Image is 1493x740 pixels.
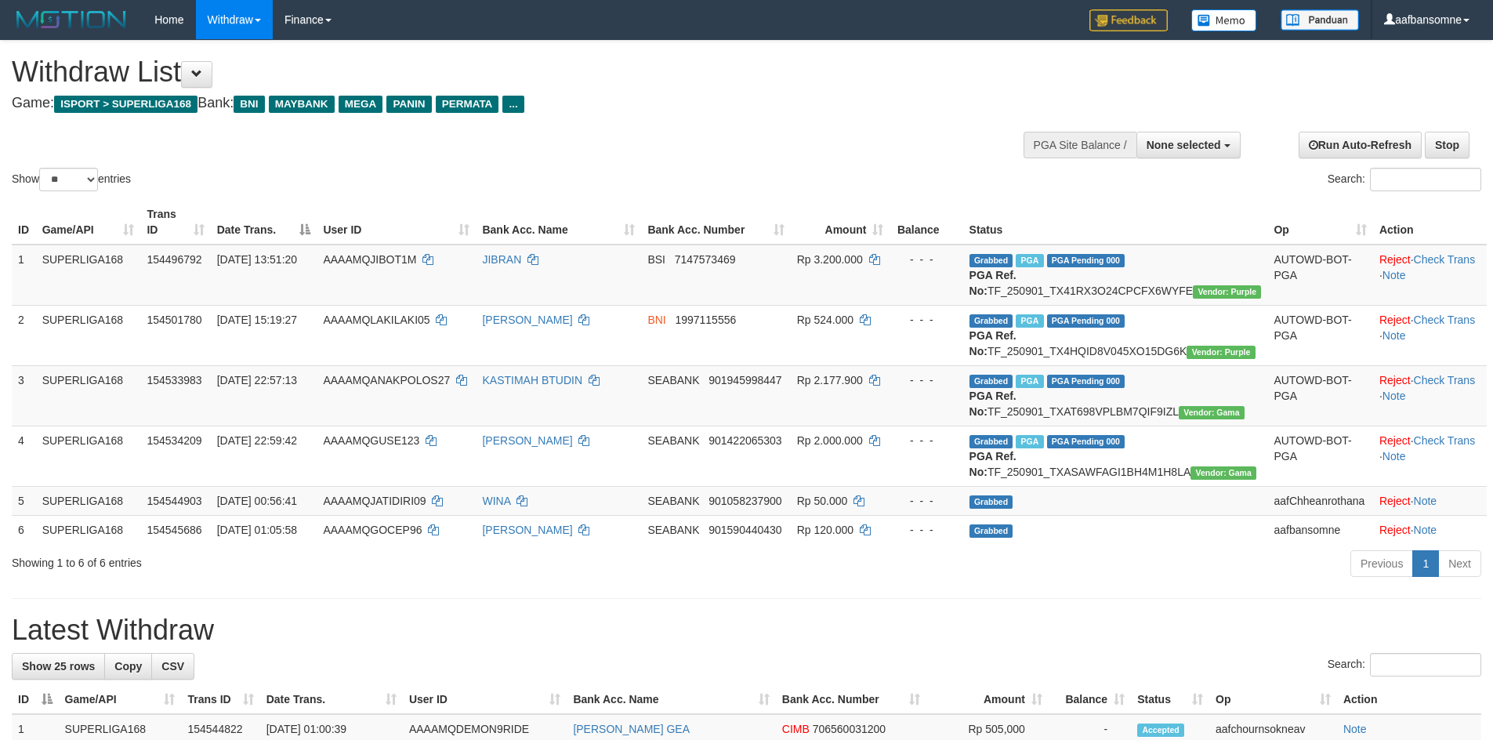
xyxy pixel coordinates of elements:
[1379,524,1411,536] a: Reject
[1328,653,1481,677] label: Search:
[1179,406,1245,419] span: Vendor URL: https://trx31.1velocity.biz
[797,524,853,536] span: Rp 120.000
[797,434,863,447] span: Rp 2.000.000
[1190,466,1256,480] span: Vendor URL: https://trx31.1velocity.biz
[1373,200,1487,245] th: Action
[647,434,699,447] span: SEABANK
[647,524,699,536] span: SEABANK
[1047,314,1125,328] span: PGA Pending
[1373,426,1487,486] td: · ·
[482,524,572,536] a: [PERSON_NAME]
[675,253,736,266] span: Copy 7147573469 to clipboard
[1147,139,1221,151] span: None selected
[708,434,781,447] span: Copy 901422065303 to clipboard
[12,685,59,714] th: ID: activate to sort column descending
[12,365,36,426] td: 3
[36,515,141,544] td: SUPERLIGA168
[1370,168,1481,191] input: Search:
[482,374,582,386] a: KASTIMAH BTUDIN
[339,96,383,113] span: MEGA
[317,200,476,245] th: User ID: activate to sort column ascending
[1379,495,1411,507] a: Reject
[1267,486,1373,515] td: aafChheanrothana
[1379,253,1411,266] a: Reject
[36,245,141,306] td: SUPERLIGA168
[12,486,36,515] td: 5
[963,200,1268,245] th: Status
[1337,685,1481,714] th: Action
[1047,254,1125,267] span: PGA Pending
[890,200,962,245] th: Balance
[36,365,141,426] td: SUPERLIGA168
[1382,269,1406,281] a: Note
[482,314,572,326] a: [PERSON_NAME]
[1414,374,1476,386] a: Check Trans
[476,200,641,245] th: Bank Acc. Name: activate to sort column ascending
[1382,329,1406,342] a: Note
[641,200,790,245] th: Bank Acc. Number: activate to sort column ascending
[1373,245,1487,306] td: · ·
[12,653,105,680] a: Show 25 rows
[647,314,665,326] span: BNI
[1024,132,1136,158] div: PGA Site Balance /
[1047,375,1125,388] span: PGA Pending
[1382,450,1406,462] a: Note
[234,96,264,113] span: BNI
[147,253,201,266] span: 154496792
[1373,365,1487,426] td: · ·
[1016,314,1043,328] span: Marked by aafsoycanthlai
[1137,724,1184,737] span: Accepted
[1412,550,1439,577] a: 1
[797,253,863,266] span: Rp 3.200.000
[573,723,690,735] a: [PERSON_NAME] GEA
[1373,515,1487,544] td: ·
[36,200,141,245] th: Game/API: activate to sort column ascending
[896,522,956,538] div: - - -
[12,426,36,486] td: 4
[147,495,201,507] span: 154544903
[1016,254,1043,267] span: Marked by aafsoumeymey
[1328,168,1481,191] label: Search:
[217,253,297,266] span: [DATE] 13:51:20
[1350,550,1413,577] a: Previous
[59,685,182,714] th: Game/API: activate to sort column ascending
[647,374,699,386] span: SEABANK
[969,269,1016,297] b: PGA Ref. No:
[969,450,1016,478] b: PGA Ref. No:
[140,200,210,245] th: Trans ID: activate to sort column ascending
[54,96,197,113] span: ISPORT > SUPERLIGA168
[1281,9,1359,31] img: panduan.png
[217,524,297,536] span: [DATE] 01:05:58
[708,495,781,507] span: Copy 901058237900 to clipboard
[1016,435,1043,448] span: Marked by aafchoeunmanni
[12,8,131,31] img: MOTION_logo.png
[567,685,775,714] th: Bank Acc. Name: activate to sort column ascending
[963,426,1268,486] td: TF_250901_TXASAWFAGI1BH4M1H8LA
[403,685,567,714] th: User ID: activate to sort column ascending
[776,685,926,714] th: Bank Acc. Number: activate to sort column ascending
[161,660,184,673] span: CSV
[386,96,431,113] span: PANIN
[708,374,781,386] span: Copy 901945998447 to clipboard
[269,96,335,113] span: MAYBANK
[1379,434,1411,447] a: Reject
[22,660,95,673] span: Show 25 rows
[896,493,956,509] div: - - -
[12,168,131,191] label: Show entries
[12,56,980,88] h1: Withdraw List
[147,314,201,326] span: 154501780
[797,314,853,326] span: Rp 524.000
[36,305,141,365] td: SUPERLIGA168
[1209,685,1337,714] th: Op: activate to sort column ascending
[963,245,1268,306] td: TF_250901_TX41RX3O24CPCFX6WYFE
[147,434,201,447] span: 154534209
[1191,9,1257,31] img: Button%20Memo.svg
[1267,305,1373,365] td: AUTOWD-BOT-PGA
[969,254,1013,267] span: Grabbed
[436,96,499,113] span: PERMATA
[482,434,572,447] a: [PERSON_NAME]
[1047,435,1125,448] span: PGA Pending
[147,374,201,386] span: 154533983
[39,168,98,191] select: Showentries
[1049,685,1131,714] th: Balance: activate to sort column ascending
